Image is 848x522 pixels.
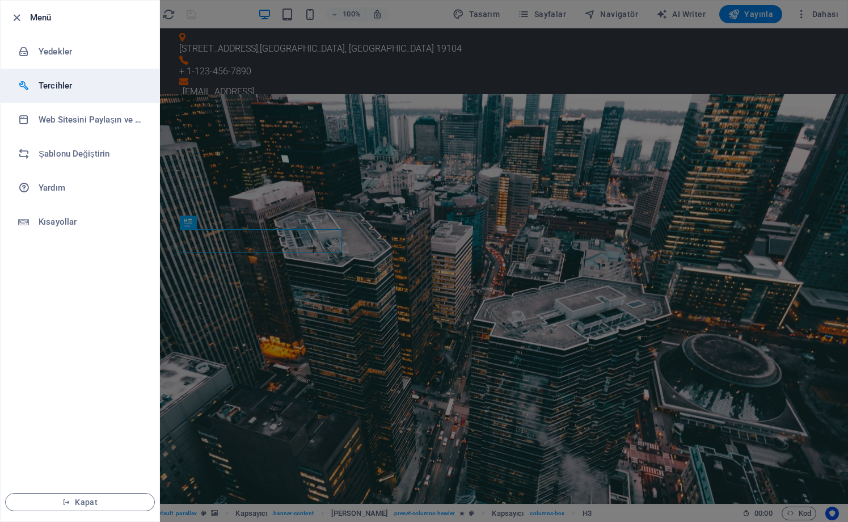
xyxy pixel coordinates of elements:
h6: Yardım [39,181,144,195]
h6: Tercihler [39,79,144,92]
h6: Menü [30,11,150,24]
h6: Kısayollar [39,215,144,229]
a: Yardım [1,171,159,205]
h6: Yedekler [39,45,144,58]
span: Kapat [15,498,145,507]
h6: Şablonu Değiştirin [39,147,144,161]
h6: Web Sitesini Paylaşın ve [GEOGRAPHIC_DATA] [39,113,144,127]
button: Kapat [5,493,155,511]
